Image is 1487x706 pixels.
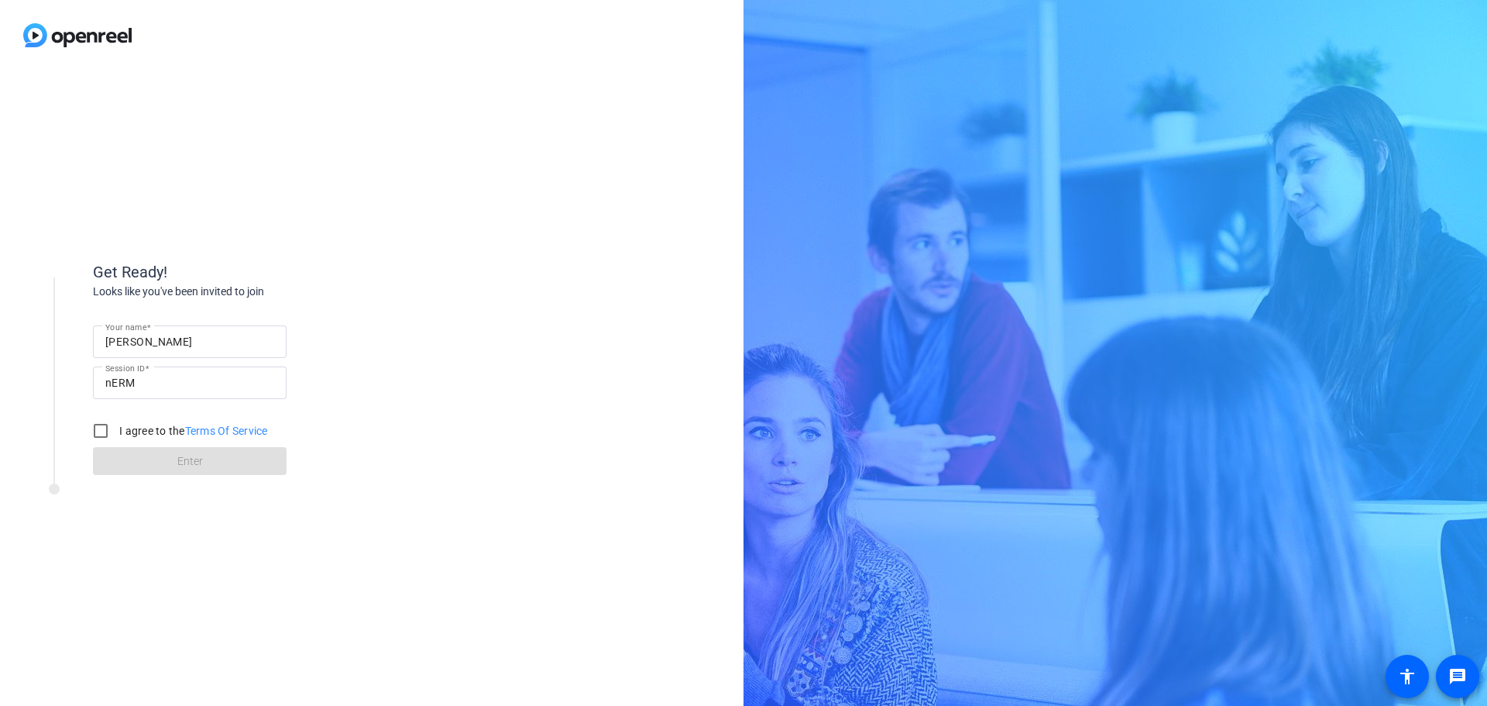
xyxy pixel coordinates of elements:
[1398,667,1417,686] mat-icon: accessibility
[185,425,268,437] a: Terms Of Service
[116,423,268,439] label: I agree to the
[1448,667,1467,686] mat-icon: message
[105,322,146,332] mat-label: Your name
[93,260,403,284] div: Get Ready!
[105,363,145,373] mat-label: Session ID
[93,284,403,300] div: Looks like you've been invited to join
